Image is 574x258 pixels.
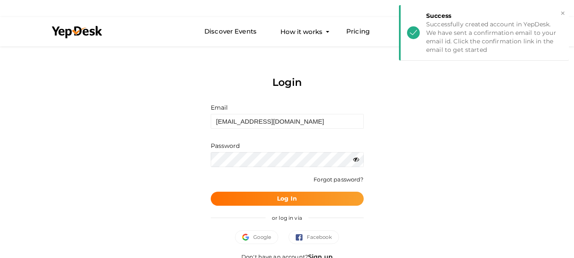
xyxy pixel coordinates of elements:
b: Log In [277,195,297,202]
a: Discover Events [204,24,257,40]
span: or log in via [266,208,308,227]
img: facebook.svg [296,234,307,241]
div: Successfully created account in YepDesk. We have sent a confirmation email to your email id. Clic... [426,20,563,54]
div: Success [426,11,563,20]
span: Google [242,233,271,241]
label: Email [211,103,228,112]
button: Google [235,230,278,244]
input: ex: some@example.com [211,114,364,129]
img: google.svg [242,234,253,241]
a: Forgot password? [314,176,363,183]
span: Facebook [296,233,332,241]
div: Login [211,62,364,103]
button: How it works [278,24,325,40]
label: Password [211,142,240,150]
button: Facebook [288,230,339,244]
a: Pricing [346,24,370,40]
button: Log In [211,192,364,206]
button: × [560,9,566,18]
